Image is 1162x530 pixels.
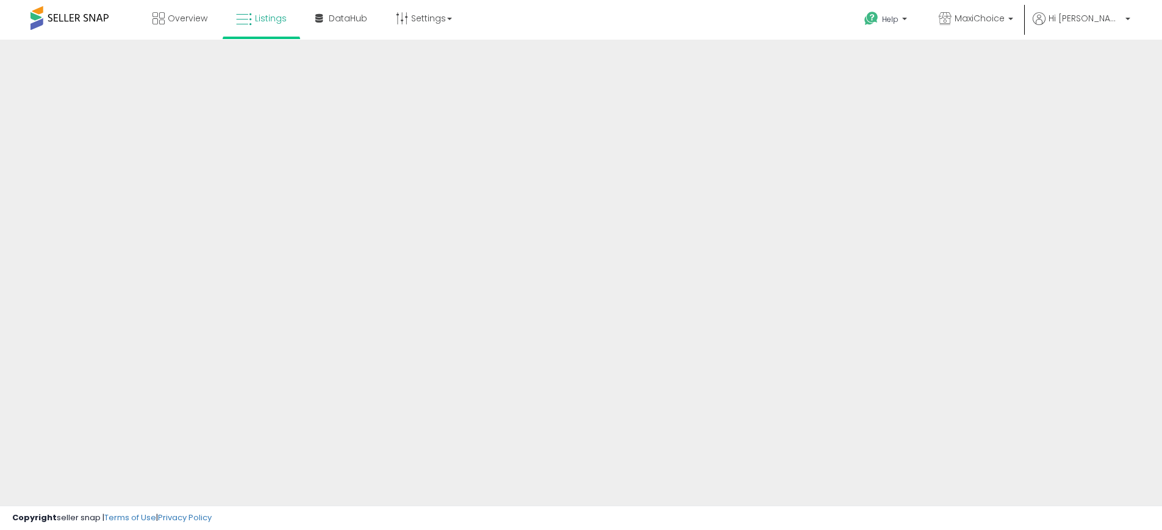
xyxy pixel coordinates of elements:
span: Listings [255,12,287,24]
a: Privacy Policy [158,512,212,523]
span: DataHub [329,12,367,24]
i: Get Help [864,11,879,26]
span: Help [882,14,898,24]
span: Hi [PERSON_NAME] [1049,12,1122,24]
a: Help [855,2,919,40]
span: MaxiChoice [955,12,1005,24]
a: Hi [PERSON_NAME] [1033,12,1130,40]
strong: Copyright [12,512,57,523]
div: seller snap | | [12,512,212,524]
a: Terms of Use [104,512,156,523]
span: Overview [168,12,207,24]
